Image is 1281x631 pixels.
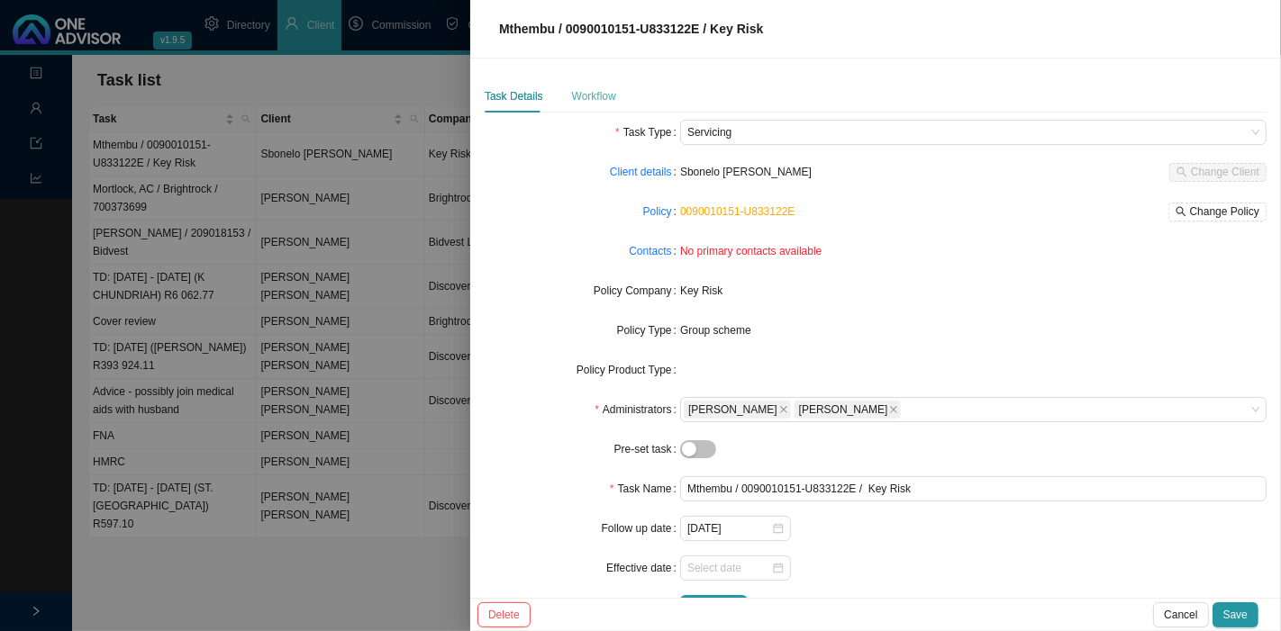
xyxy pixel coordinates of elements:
a: Client details [610,163,672,181]
span: Delete [488,606,520,624]
span: Save [1223,606,1248,624]
label: Effective date [606,555,680,581]
span: Key Risk [680,284,722,297]
label: Task Type [615,120,680,145]
span: Group scheme [680,324,751,337]
span: [PERSON_NAME] [688,401,777,418]
a: Policy [643,203,672,221]
button: Change Client [1169,163,1267,182]
span: Adrianna Carvalho [795,401,902,419]
a: Contacts [629,242,671,260]
span: Servicing [687,121,1259,144]
label: Administrators [595,397,680,422]
button: Cancel [1153,602,1208,627]
label: Task Name [610,476,680,501]
label: Follow up date [602,516,680,541]
input: Select date [687,519,771,537]
input: Select date [687,559,771,577]
span: close [889,405,898,414]
button: Complete [680,595,748,620]
label: Pre-set task [614,437,680,462]
span: Change Policy [1190,203,1259,221]
button: Delete [477,602,531,627]
span: [PERSON_NAME] [799,401,888,418]
span: Mthembu / 0090010151-U833122E / Key Risk [499,22,763,36]
button: Change Policy [1168,203,1267,221]
div: Task Details [485,87,543,105]
div: Workflow [572,87,616,105]
span: search [1176,206,1186,217]
label: Policy Type [617,318,681,343]
span: No primary contacts available [680,245,822,257]
button: Save [1213,602,1258,627]
span: Cancel [1164,606,1197,624]
label: Complete task [603,595,680,620]
span: Sbonelo [PERSON_NAME] [680,166,812,178]
label: Policy Company [594,278,680,303]
span: Marc Bormann [684,401,791,419]
span: close [779,405,788,414]
a: 0090010151-U833122E [680,205,795,218]
label: Policy Product Type [577,357,680,383]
